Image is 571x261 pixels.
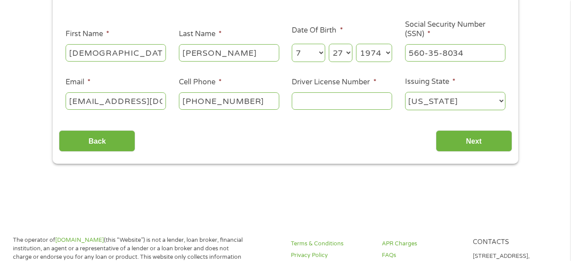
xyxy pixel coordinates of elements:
h4: Contacts [473,238,553,247]
label: Issuing State [405,77,455,87]
label: Email [66,78,91,87]
input: John [66,44,166,61]
a: Privacy Policy [291,251,371,260]
input: Back [59,130,135,152]
label: First Name [66,29,109,39]
input: Smith [179,44,279,61]
a: Terms & Conditions [291,240,371,248]
a: APR Charges [382,240,462,248]
a: FAQs [382,251,462,260]
label: Driver License Number [292,78,376,87]
label: Last Name [179,29,222,39]
input: john@gmail.com [66,92,166,109]
a: [DOMAIN_NAME] [55,236,104,244]
label: Date Of Birth [292,26,343,35]
input: (541) 754-3010 [179,92,279,109]
input: 078-05-1120 [405,44,505,61]
label: Social Security Number (SSN) [405,20,505,39]
input: Next [436,130,512,152]
label: Cell Phone [179,78,222,87]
